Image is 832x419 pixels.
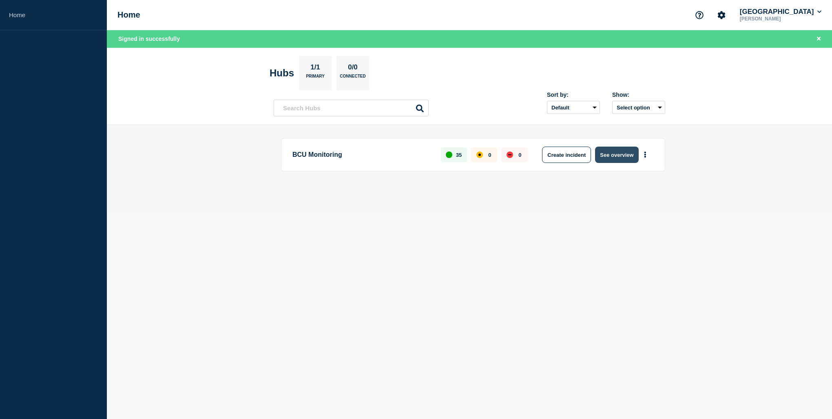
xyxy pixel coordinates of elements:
[507,152,513,158] div: down
[738,8,823,16] button: [GEOGRAPHIC_DATA]
[306,74,325,82] p: Primary
[117,10,140,20] h1: Home
[118,36,180,42] span: Signed in successfully
[274,100,429,116] input: Search Hubs
[518,152,521,158] p: 0
[547,101,600,114] select: Sort by
[488,152,491,158] p: 0
[345,63,361,74] p: 0/0
[270,67,294,79] h2: Hubs
[691,7,708,24] button: Support
[713,7,730,24] button: Account settings
[446,152,452,158] div: up
[340,74,365,82] p: Connected
[547,91,600,98] div: Sort by:
[814,34,824,44] button: Close banner
[738,16,823,22] p: [PERSON_NAME]
[612,101,665,114] button: Select option
[640,147,651,163] button: More actions
[542,147,591,163] button: Create incident
[476,152,483,158] div: affected
[308,63,323,74] p: 1/1
[456,152,462,158] p: 35
[292,147,431,163] p: BCU Monitoring
[595,147,638,163] button: See overview
[612,91,665,98] div: Show:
